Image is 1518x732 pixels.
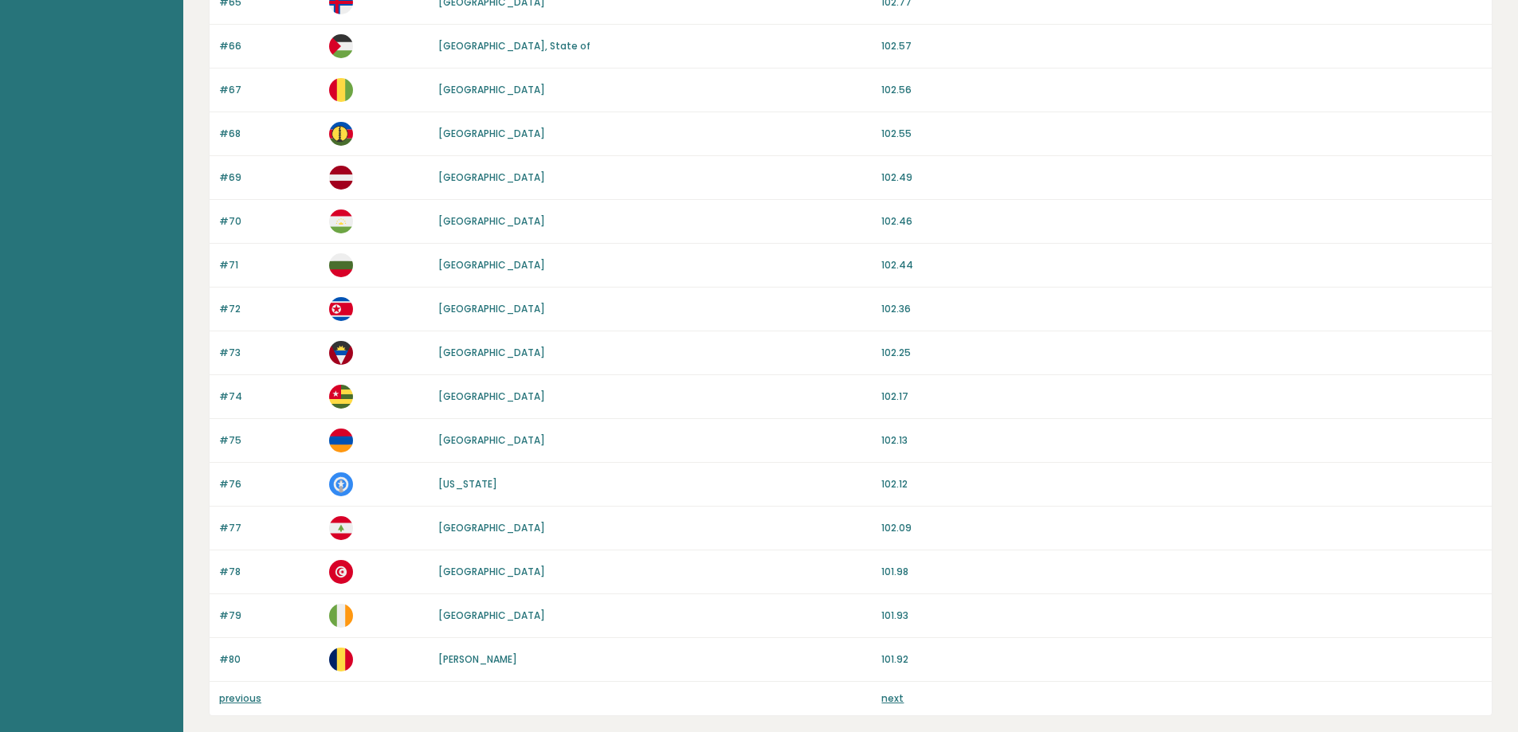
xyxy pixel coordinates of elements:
[438,609,545,622] a: [GEOGRAPHIC_DATA]
[219,346,320,360] p: #73
[219,433,320,448] p: #75
[329,166,353,190] img: lv.svg
[219,652,320,667] p: #80
[219,691,261,705] a: previous
[438,521,545,534] a: [GEOGRAPHIC_DATA]
[329,209,353,233] img: tj.svg
[329,122,353,146] img: nc.svg
[881,83,1482,97] p: 102.56
[881,214,1482,229] p: 102.46
[219,521,320,535] p: #77
[438,565,545,578] a: [GEOGRAPHIC_DATA]
[219,302,320,316] p: #72
[438,652,517,666] a: [PERSON_NAME]
[329,604,353,628] img: ie.svg
[329,341,353,365] img: ag.svg
[881,302,1482,316] p: 102.36
[881,39,1482,53] p: 102.57
[438,258,545,272] a: [GEOGRAPHIC_DATA]
[219,39,320,53] p: #66
[219,170,320,185] p: #69
[329,429,353,452] img: am.svg
[881,565,1482,579] p: 101.98
[438,433,545,447] a: [GEOGRAPHIC_DATA]
[219,609,320,623] p: #79
[219,477,320,491] p: #76
[881,389,1482,404] p: 102.17
[329,78,353,102] img: gn.svg
[881,127,1482,141] p: 102.55
[881,521,1482,535] p: 102.09
[881,170,1482,185] p: 102.49
[881,477,1482,491] p: 102.12
[329,516,353,540] img: lb.svg
[438,83,545,96] a: [GEOGRAPHIC_DATA]
[219,258,320,272] p: #71
[329,385,353,409] img: tg.svg
[881,346,1482,360] p: 102.25
[881,691,904,705] a: next
[438,346,545,359] a: [GEOGRAPHIC_DATA]
[438,127,545,140] a: [GEOGRAPHIC_DATA]
[881,258,1482,272] p: 102.44
[219,214,320,229] p: #70
[219,389,320,404] p: #74
[329,253,353,277] img: bg.svg
[438,170,545,184] a: [GEOGRAPHIC_DATA]
[438,389,545,403] a: [GEOGRAPHIC_DATA]
[438,214,545,228] a: [GEOGRAPHIC_DATA]
[219,83,320,97] p: #67
[438,39,590,53] a: [GEOGRAPHIC_DATA], State of
[329,297,353,321] img: kp.svg
[329,560,353,584] img: tn.svg
[438,302,545,315] a: [GEOGRAPHIC_DATA]
[438,477,497,491] a: [US_STATE]
[219,127,320,141] p: #68
[329,472,353,496] img: mp.svg
[881,433,1482,448] p: 102.13
[881,609,1482,623] p: 101.93
[881,652,1482,667] p: 101.92
[329,34,353,58] img: ps.svg
[329,648,353,671] img: td.svg
[219,565,320,579] p: #78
